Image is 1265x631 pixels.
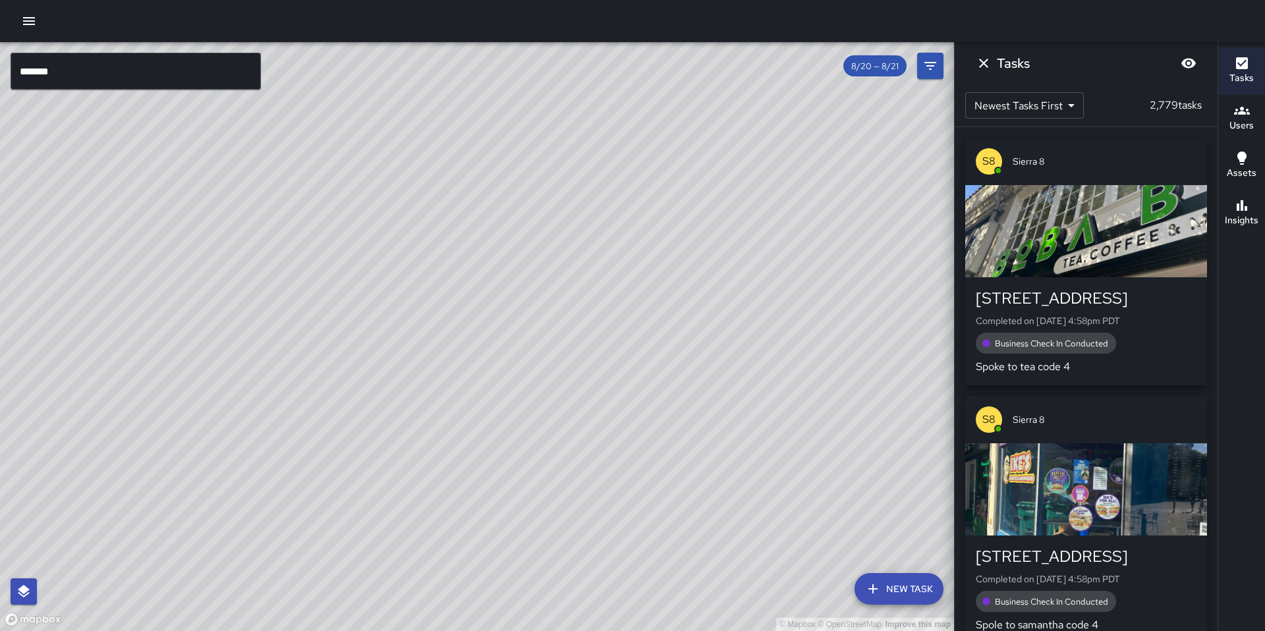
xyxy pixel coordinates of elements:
p: Spoke to tea code 4 [976,359,1196,375]
h6: Insights [1225,213,1258,228]
p: Completed on [DATE] 4:58pm PDT [976,314,1196,327]
button: S8Sierra 8[STREET_ADDRESS]Completed on [DATE] 4:58pm PDTBusiness Check In ConductedSpoke to tea c... [965,138,1207,385]
p: S8 [982,153,996,169]
button: New Task [855,573,943,605]
span: Business Check In Conducted [987,596,1116,607]
div: [STREET_ADDRESS] [976,288,1196,309]
div: [STREET_ADDRESS] [976,546,1196,567]
button: Blur [1175,50,1202,76]
h6: Tasks [997,53,1030,74]
div: Newest Tasks First [965,92,1084,119]
button: Filters [917,53,943,79]
h6: Users [1229,119,1254,133]
span: Sierra 8 [1013,413,1196,426]
button: Assets [1218,142,1265,190]
button: Dismiss [970,50,997,76]
h6: Assets [1227,166,1256,180]
p: 2,779 tasks [1144,97,1207,113]
button: Insights [1218,190,1265,237]
p: Completed on [DATE] 4:58pm PDT [976,572,1196,586]
h6: Tasks [1229,71,1254,86]
button: Tasks [1218,47,1265,95]
p: S8 [982,412,996,427]
span: 8/20 — 8/21 [843,61,907,72]
span: Business Check In Conducted [987,338,1116,349]
span: Sierra 8 [1013,155,1196,168]
button: Users [1218,95,1265,142]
